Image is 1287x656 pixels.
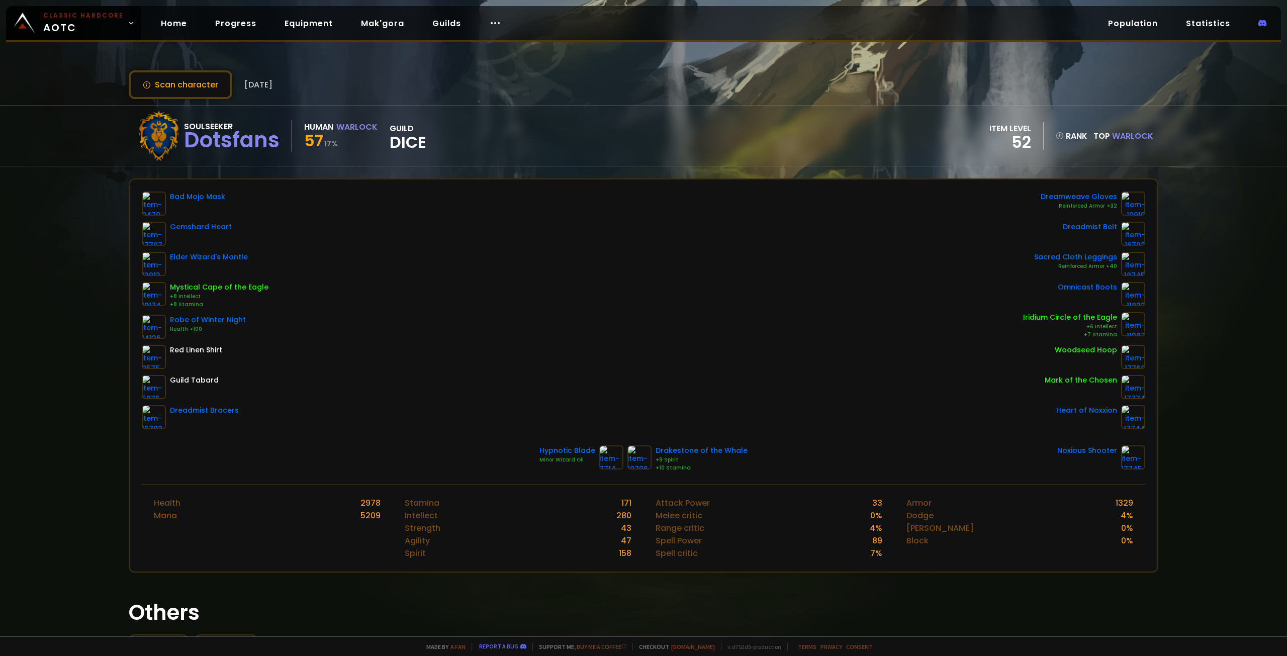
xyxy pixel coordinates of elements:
span: [DATE] [244,78,272,91]
div: Spell Power [656,534,702,547]
div: Soulseeker [184,120,280,133]
div: Reinforced Armor +40 [1034,262,1117,270]
div: rank [1056,130,1087,142]
div: Dreadmist Bracers [170,405,239,416]
span: Support me, [532,643,626,650]
div: Dreadmist Belt [1063,222,1117,232]
a: Consent [846,643,873,650]
div: Dotsfans [184,133,280,148]
span: AOTC [43,11,124,35]
img: item-10174 [142,282,166,306]
div: +8 Stamina [170,301,268,309]
div: 0 % [1121,522,1133,534]
div: Elder Wizard's Mantle [170,252,248,262]
div: 0 % [1121,534,1133,547]
a: Privacy [820,643,842,650]
div: Mana [154,509,177,522]
div: 0 % [870,509,882,522]
span: Warlock [1112,130,1153,142]
div: Warlock [336,121,378,133]
img: item-16703 [142,405,166,429]
div: 2978 [360,497,381,509]
div: [PERSON_NAME] [906,522,974,534]
div: Bad Mojo Mask [170,192,225,202]
div: Melee critic [656,509,702,522]
div: 4 % [870,522,882,534]
div: item level [989,122,1031,135]
a: Home [153,13,195,34]
div: Robe of Winter Night [170,315,246,325]
img: item-11822 [1121,282,1145,306]
div: +8 Intellect [170,293,268,301]
div: Health +100 [170,325,246,333]
div: 52 [989,135,1031,150]
div: Agility [405,534,430,547]
div: Woodseed Hoop [1055,345,1117,355]
img: item-9470 [142,192,166,216]
img: item-13013 [142,252,166,276]
div: Iridium Circle of the Eagle [1023,312,1117,323]
button: Scan character [129,70,232,99]
div: Omnicast Boots [1058,282,1117,293]
span: v. d752d5 - production [721,643,781,650]
div: Attack Power [656,497,710,509]
img: item-10796 [627,445,652,470]
a: Equipment [277,13,341,34]
span: 57 [304,129,323,152]
div: Heart of Noxxion [1056,405,1117,416]
span: Dice [390,135,426,150]
div: Dreamweave Gloves [1041,192,1117,202]
div: Spirit [405,547,426,559]
a: Progress [207,13,264,34]
div: Mark of the Chosen [1045,375,1117,386]
a: Classic HardcoreAOTC [6,6,141,40]
img: item-7714 [599,445,623,470]
a: Population [1100,13,1166,34]
div: Mystical Cape of the Eagle [170,282,268,293]
div: Stamina [405,497,439,509]
img: item-17774 [1121,375,1145,399]
div: Minor Wizard Oil [539,456,595,464]
div: Red Linen Shirt [170,345,222,355]
div: Guild Tabard [170,375,219,386]
div: 4 % [1121,509,1133,522]
div: 7 % [870,547,882,559]
a: Statistics [1178,13,1238,34]
div: Intellect [405,509,438,522]
a: Report a bug [479,642,518,650]
small: Classic Hardcore [43,11,124,20]
div: Range critic [656,522,704,534]
div: +6 Intellect [1023,323,1117,331]
div: guild [390,122,426,150]
a: Guilds [424,13,469,34]
div: Gemshard Heart [170,222,232,232]
div: +7 Stamina [1023,331,1117,339]
img: item-10019 [1121,192,1145,216]
a: [DOMAIN_NAME] [671,643,715,650]
img: item-17744 [1121,405,1145,429]
div: 47 [621,534,631,547]
div: Sacred Cloth Leggings [1034,252,1117,262]
div: Top [1093,130,1153,142]
div: +9 Spirit [656,456,748,464]
div: Human [304,121,333,133]
img: item-14136 [142,315,166,339]
div: 33 [872,497,882,509]
div: Reinforced Armor +32 [1041,202,1117,210]
img: item-18745 [1121,252,1145,276]
div: Health [154,497,180,509]
div: Noxious Shooter [1057,445,1117,456]
a: a fan [450,643,466,650]
div: 5209 [360,509,381,522]
img: item-17745 [1121,445,1145,470]
a: Terms [798,643,816,650]
a: Mak'gora [353,13,412,34]
img: item-16702 [1121,222,1145,246]
a: Buy me a coffee [577,643,626,650]
div: Block [906,534,929,547]
div: 43 [621,522,631,534]
img: item-17707 [142,222,166,246]
small: 17 % [324,139,338,149]
div: 158 [619,547,631,559]
div: 280 [616,509,631,522]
